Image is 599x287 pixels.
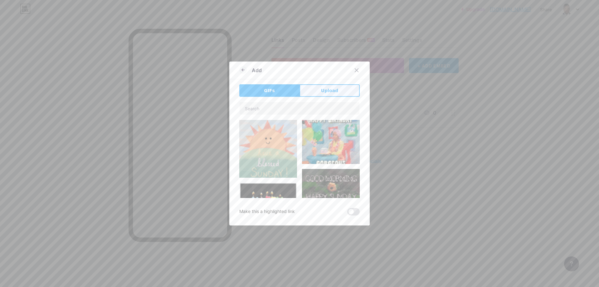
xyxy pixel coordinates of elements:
div: Add [252,67,262,74]
input: Search [240,102,359,115]
button: GIFs [239,84,299,97]
img: Gihpy [302,169,360,206]
span: GIFs [264,87,275,94]
button: Upload [299,84,360,97]
img: Gihpy [302,120,360,164]
div: Make this a highlighted link [239,208,295,215]
span: Upload [321,87,338,94]
img: Gihpy [239,120,297,178]
img: Gihpy [239,183,297,224]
